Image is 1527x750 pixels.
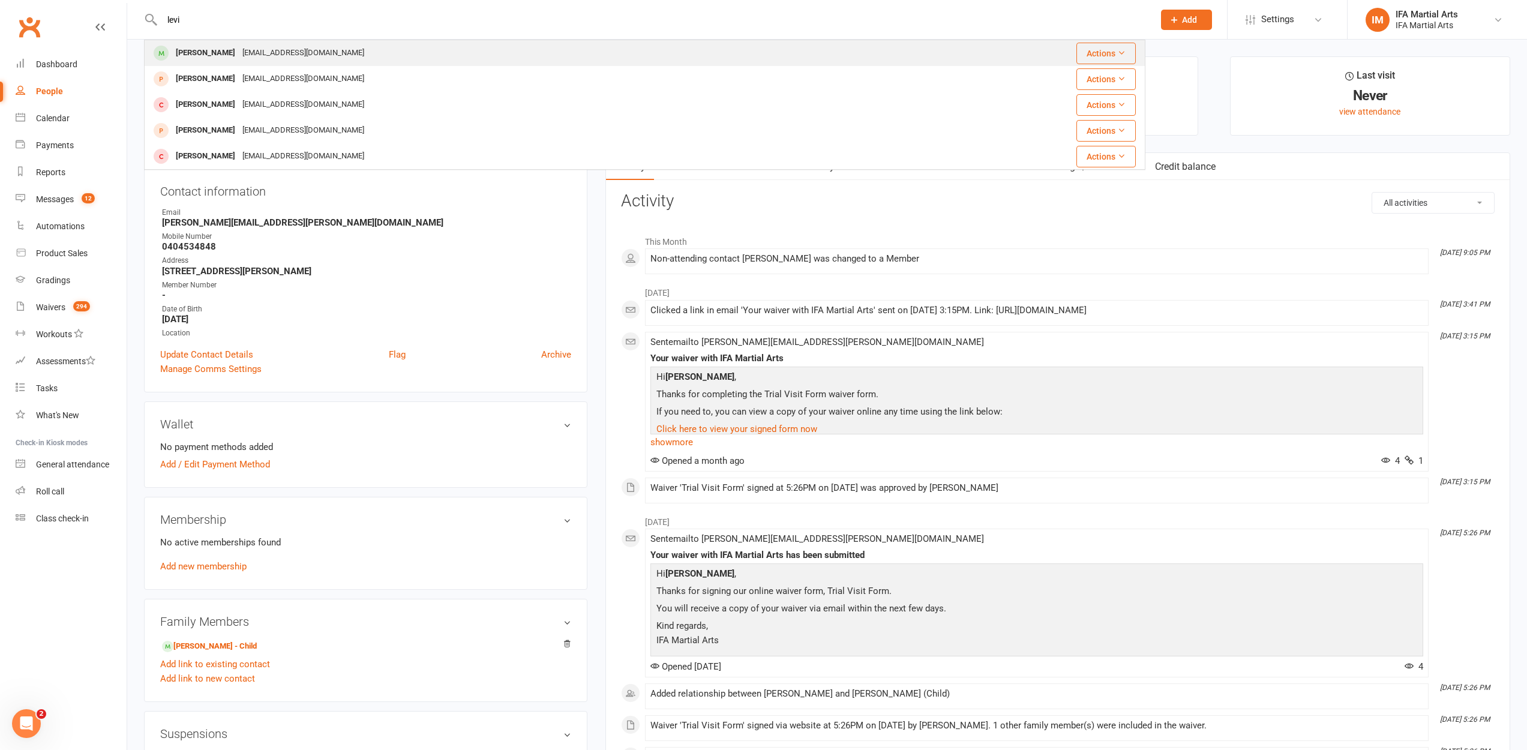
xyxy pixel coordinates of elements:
div: Automations [36,221,85,231]
div: Never [1241,89,1499,102]
a: Calendar [16,105,127,132]
i: [DATE] 3:41 PM [1440,300,1490,308]
a: Class kiosk mode [16,505,127,532]
button: Add [1161,10,1212,30]
div: Last visit [1345,68,1395,89]
strong: [PERSON_NAME] [665,371,734,382]
strong: [STREET_ADDRESS][PERSON_NAME] [162,266,571,277]
span: Add [1182,15,1197,25]
strong: [PERSON_NAME][EMAIL_ADDRESS][PERSON_NAME][DOMAIN_NAME] [162,217,571,228]
a: General attendance kiosk mode [16,451,127,478]
a: view attendance [1339,107,1400,116]
p: Hi , [653,566,1420,584]
div: [PERSON_NAME] [172,44,239,62]
div: Your waiver with IFA Martial Arts has been submitted [650,550,1423,560]
a: Assessments [16,348,127,375]
p: You will receive a copy of your waiver via email within the next few days. [653,601,1420,619]
div: Location [162,328,571,339]
strong: 0404534848 [162,241,571,252]
div: Added relationship between [PERSON_NAME] and [PERSON_NAME] (Child) [650,689,1423,699]
div: Reports [36,167,65,177]
div: Tasks [36,383,58,393]
h3: Wallet [160,418,571,431]
div: Clicked a link in email 'Your waiver with IFA Martial Arts' sent on [DATE] 3:15PM. Link: [URL][DO... [650,305,1423,316]
div: Non-attending contact [PERSON_NAME] was changed to a Member [650,254,1423,264]
div: [PERSON_NAME] [172,122,239,139]
span: Opened [DATE] [650,661,721,672]
div: Gradings [36,275,70,285]
div: Waiver 'Trial Visit Form' signed via website at 5:26PM on [DATE] by [PERSON_NAME]. 1 other family... [650,721,1423,731]
a: Messages 12 [16,186,127,213]
input: Search... [158,11,1145,28]
span: 2 [37,709,46,719]
span: 4 [1405,661,1423,672]
span: Sent email to [PERSON_NAME][EMAIL_ADDRESS][PERSON_NAME][DOMAIN_NAME] [650,533,984,544]
h3: Membership [160,513,571,526]
a: Credit balance [1147,153,1224,181]
a: Workouts [16,321,127,348]
span: Settings [1261,6,1294,33]
div: Class check-in [36,514,89,523]
span: 12 [82,193,95,203]
div: Product Sales [36,248,88,258]
a: show more [650,434,1423,451]
p: Hi , [653,370,1420,387]
button: Actions [1076,120,1136,142]
i: [DATE] 3:15 PM [1440,478,1490,486]
div: Workouts [36,329,72,339]
p: If you need to, you can view a copy of your waiver online any time using the link below: [653,404,1420,422]
a: Flag [389,347,406,362]
a: Waivers 294 [16,294,127,321]
a: Reports [16,159,127,186]
a: Clubworx [14,12,44,42]
div: [EMAIL_ADDRESS][DOMAIN_NAME] [239,122,368,139]
a: Payments [16,132,127,159]
div: [EMAIL_ADDRESS][DOMAIN_NAME] [239,70,368,88]
li: No payment methods added [160,440,571,454]
div: Mobile Number [162,231,571,242]
p: Thanks for completing the Trial Visit Form waiver form. [653,387,1420,404]
div: Waivers [36,302,65,312]
div: People [36,86,63,96]
div: What's New [36,410,79,420]
strong: - [162,290,571,301]
div: Payments [36,140,74,150]
i: [DATE] 9:05 PM [1440,248,1490,257]
div: Dashboard [36,59,77,69]
a: Add link to existing contact [160,657,270,671]
div: Roll call [36,487,64,496]
a: Tasks [16,375,127,402]
span: 4 [1381,455,1400,466]
i: [DATE] 5:26 PM [1440,529,1490,537]
h3: Activity [621,192,1495,211]
strong: [PERSON_NAME] [665,568,734,579]
p: Kind regards, IFA Martial Arts [653,619,1420,650]
div: [EMAIL_ADDRESS][DOMAIN_NAME] [239,96,368,113]
button: Actions [1076,94,1136,116]
p: Thanks for signing our online waiver form, Trial Visit Form. [653,584,1420,601]
div: Date of Birth [162,304,571,315]
button: Actions [1076,43,1136,64]
div: IFA Martial Arts [1396,9,1458,20]
div: Your waiver with IFA Martial Arts [650,353,1423,364]
a: Gradings [16,267,127,294]
div: [PERSON_NAME] [172,148,239,165]
div: Address [162,255,571,266]
div: Messages [36,194,74,204]
li: [DATE] [621,280,1495,299]
strong: [DATE] [162,314,571,325]
i: [DATE] 3:15 PM [1440,332,1490,340]
a: Roll call [16,478,127,505]
div: [PERSON_NAME] [172,96,239,113]
div: Waiver 'Trial Visit Form' signed at 5:26PM on [DATE] was approved by [PERSON_NAME] [650,483,1423,493]
span: 1 [1405,455,1423,466]
button: Actions [1076,68,1136,90]
li: [DATE] [621,509,1495,529]
a: What's New [16,402,127,429]
a: Archive [541,347,571,362]
a: People [16,78,127,105]
div: IM [1366,8,1390,32]
h3: Family Members [160,615,571,628]
a: Dashboard [16,51,127,78]
i: [DATE] 5:26 PM [1440,683,1490,692]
